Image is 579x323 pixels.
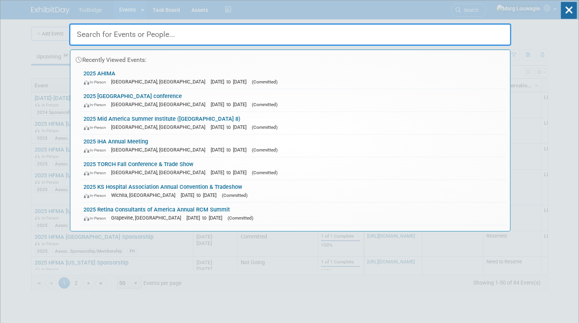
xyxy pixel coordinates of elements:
[181,192,221,198] span: [DATE] to [DATE]
[84,193,110,198] span: In-Person
[80,157,506,180] a: 2025 TORCH Fall Conference & Trade Show In-Person [GEOGRAPHIC_DATA], [GEOGRAPHIC_DATA] [DATE] to ...
[211,124,251,130] span: [DATE] to [DATE]
[228,215,254,221] span: (Committed)
[84,80,110,85] span: In-Person
[80,112,506,134] a: 2025 Mid America Summer Institute ([GEOGRAPHIC_DATA] 8) In-Person [GEOGRAPHIC_DATA], [GEOGRAPHIC_...
[252,170,278,175] span: (Committed)
[80,135,506,157] a: 2025 IHA Annual Meeting In-Person [GEOGRAPHIC_DATA], [GEOGRAPHIC_DATA] [DATE] to [DATE] (Committed)
[69,23,511,46] input: Search for Events or People...
[211,170,251,175] span: [DATE] to [DATE]
[111,102,210,107] span: [GEOGRAPHIC_DATA], [GEOGRAPHIC_DATA]
[222,193,248,198] span: (Committed)
[111,124,210,130] span: [GEOGRAPHIC_DATA], [GEOGRAPHIC_DATA]
[111,79,210,85] span: [GEOGRAPHIC_DATA], [GEOGRAPHIC_DATA]
[84,125,110,130] span: In-Person
[74,50,506,67] div: Recently Viewed Events:
[111,192,180,198] span: Wichita, [GEOGRAPHIC_DATA]
[111,147,210,153] span: [GEOGRAPHIC_DATA], [GEOGRAPHIC_DATA]
[111,170,210,175] span: [GEOGRAPHIC_DATA], [GEOGRAPHIC_DATA]
[211,79,251,85] span: [DATE] to [DATE]
[80,203,506,225] a: 2025 Retina Consultants of America Annual RCM Summit In-Person Grapevine, [GEOGRAPHIC_DATA] [DATE...
[80,89,506,112] a: 2025 [GEOGRAPHIC_DATA] conference In-Person [GEOGRAPHIC_DATA], [GEOGRAPHIC_DATA] [DATE] to [DATE]...
[252,125,278,130] span: (Committed)
[80,67,506,89] a: 2025 AHIMA In-Person [GEOGRAPHIC_DATA], [GEOGRAPHIC_DATA] [DATE] to [DATE] (Committed)
[84,216,110,221] span: In-Person
[111,215,185,221] span: Grapevine, [GEOGRAPHIC_DATA]
[84,170,110,175] span: In-Person
[211,102,251,107] span: [DATE] to [DATE]
[252,102,278,107] span: (Committed)
[187,215,226,221] span: [DATE] to [DATE]
[84,102,110,107] span: In-Person
[80,180,506,202] a: 2025 KS Hospital Association Annual Convention & Tradeshow In-Person Wichita, [GEOGRAPHIC_DATA] [...
[84,148,110,153] span: In-Person
[252,79,278,85] span: (Committed)
[252,147,278,153] span: (Committed)
[211,147,251,153] span: [DATE] to [DATE]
